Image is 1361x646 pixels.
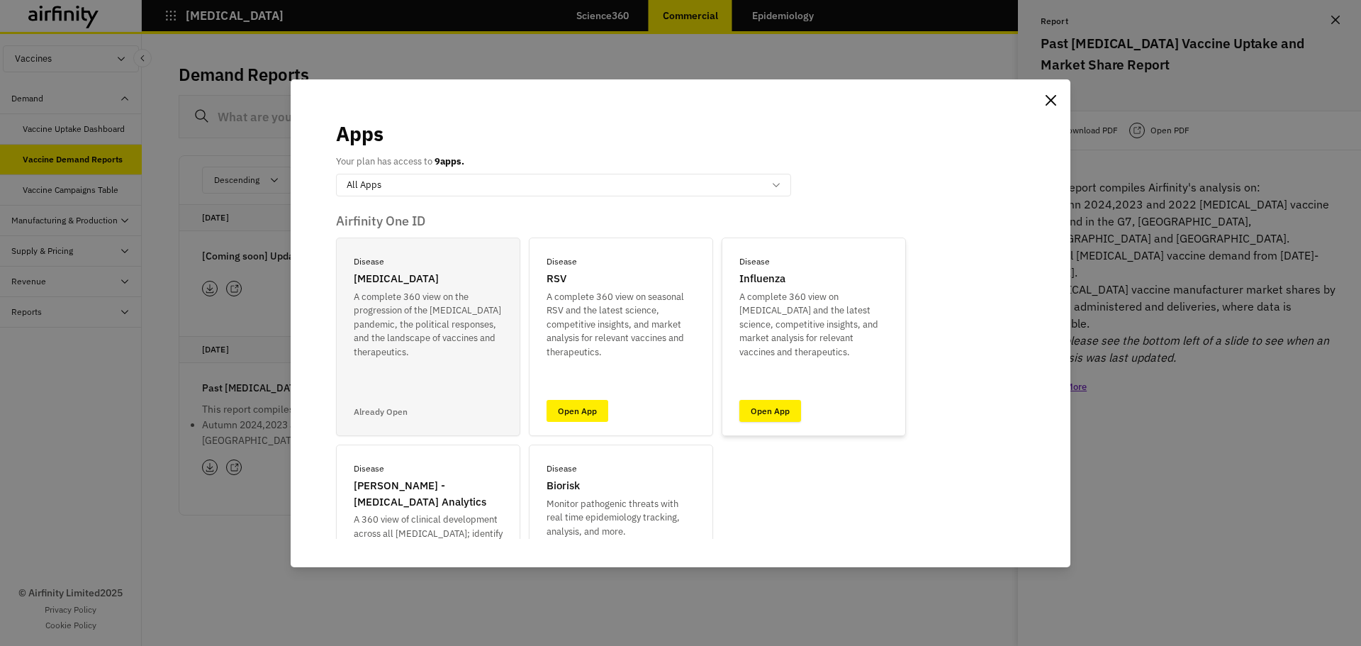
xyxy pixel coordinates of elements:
[336,155,464,169] p: Your plan has access to
[354,478,503,510] p: [PERSON_NAME] - [MEDICAL_DATA] Analytics
[547,497,695,539] p: Monitor pathogenic threats with real time epidemiology tracking, analysis, and more.
[739,271,785,287] p: Influenza
[347,178,381,192] p: All Apps
[336,119,383,149] p: Apps
[547,478,580,494] p: Biorisk
[547,400,608,422] a: Open App
[435,155,464,167] b: 9 apps.
[354,406,408,418] p: Already Open
[739,400,801,422] a: Open App
[547,462,577,475] p: Disease
[739,290,888,360] p: A complete 360 view on [MEDICAL_DATA] and the latest science, competitive insights, and market an...
[354,255,384,268] p: Disease
[336,213,1025,229] p: Airfinity One ID
[739,255,770,268] p: Disease
[1039,89,1062,112] button: Close
[547,290,695,360] p: A complete 360 view on seasonal RSV and the latest science, competitive insights, and market anal...
[354,271,439,287] p: [MEDICAL_DATA]
[354,513,503,582] p: A 360 view of clinical development across all [MEDICAL_DATA]; identify opportunities and track ch...
[354,462,384,475] p: Disease
[547,271,566,287] p: RSV
[354,290,503,360] p: A complete 360 view on the progression of the [MEDICAL_DATA] pandemic, the political responses, a...
[547,255,577,268] p: Disease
